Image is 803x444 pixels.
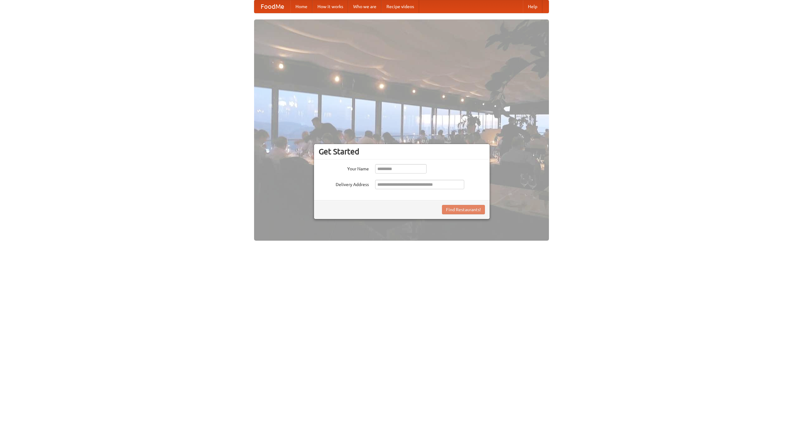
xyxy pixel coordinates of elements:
button: Find Restaurants! [442,205,485,214]
a: Who we are [348,0,381,13]
label: Delivery Address [319,180,369,188]
h3: Get Started [319,147,485,156]
a: Home [290,0,312,13]
a: How it works [312,0,348,13]
a: Recipe videos [381,0,419,13]
label: Your Name [319,164,369,172]
a: FoodMe [254,0,290,13]
a: Help [523,0,542,13]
